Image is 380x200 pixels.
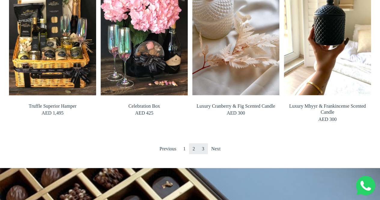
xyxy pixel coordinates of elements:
[135,110,154,115] span: AED 425
[189,143,199,154] span: 2
[180,143,189,154] a: Go to page 1
[42,110,64,115] span: AED 1,495
[156,143,180,154] a: Previous
[192,101,279,118] a: Luxury Cranberry & Fig Scented Candle AED 300
[227,110,245,115] span: AED 300
[9,101,96,118] a: Truffle Superior Hamper AED 1,495
[284,103,371,115] span: Luxury Mhyyr & Frankincense Scented Candle
[318,116,337,122] span: AED 300
[284,101,371,125] a: Luxury Mhyyr & Frankincense Scented Candle AED 300
[156,138,224,159] nav: Pagination Navigation
[208,143,224,154] a: Next
[9,103,96,109] span: Truffle Superior Hamper
[356,176,375,195] img: Whatsapp
[101,101,188,118] a: Celebration Box AED 425
[192,103,279,109] span: Luxury Cranberry & Fig Scented Candle
[198,143,208,154] a: Go to page 3
[101,103,188,109] span: Celebration Box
